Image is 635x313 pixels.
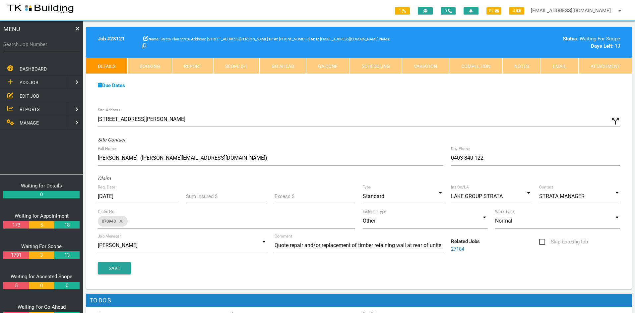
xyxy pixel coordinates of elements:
[451,184,469,190] label: Ins Co/LA
[316,37,319,41] b: E:
[3,221,29,229] a: 173
[610,116,620,126] i: Click to show custom address field
[539,184,553,190] label: Contact
[172,58,213,74] a: Report
[441,7,456,15] span: 0
[274,37,278,41] b: W:
[86,294,632,307] h1: To Do's
[29,282,54,289] a: 0
[274,37,310,41] span: [PHONE_NUMBER]
[149,37,190,41] span: Strata Plan 55926
[541,58,578,74] a: Email
[502,58,541,74] a: Notes
[98,176,111,182] i: Claim
[191,37,268,41] span: [STREET_ADDRESS][PERSON_NAME]
[213,58,259,74] a: Scope 0-1
[395,7,410,15] span: 1
[3,191,80,198] a: 0
[21,243,62,249] a: Waiting For Scope
[149,37,159,41] b: Name:
[7,3,74,14] img: s3file
[3,41,80,48] label: Search Job Number
[3,251,29,259] a: 1791
[191,37,206,41] b: Address:
[15,213,69,219] a: Waiting for Appointment
[11,274,72,280] a: Waiting for Accepted Scope
[363,184,371,190] label: Type
[98,36,125,42] b: Job # 28121
[98,107,120,113] label: Site Address
[591,43,613,49] b: Days Left:
[451,246,464,252] a: 27184
[539,238,588,246] span: Skip booking tab
[127,58,172,74] a: Booking
[98,146,116,152] label: Full Name
[98,262,131,274] button: Save
[311,37,315,41] b: M:
[54,251,79,259] a: 13
[486,7,501,15] span: 87
[350,58,402,74] a: Scheduling
[18,304,66,310] a: Waiting For Go Ahead
[495,209,514,215] label: Work Type
[98,137,125,143] i: Site Contact
[579,58,632,74] a: Attachment
[142,43,146,49] a: Click here copy customer information.
[98,82,125,88] a: Due Dates
[3,282,29,289] a: 5
[29,251,54,259] a: 3
[363,209,386,215] label: Incident Type
[20,120,39,126] span: MANAGE
[98,216,128,227] div: 070948
[98,209,116,215] label: Claim No.
[20,80,38,85] span: ADD JOB
[186,193,218,200] label: Sum Insured $
[54,221,79,229] a: 18
[495,35,620,50] div: Waiting For Scope 13
[269,37,273,41] b: H:
[116,216,124,227] i: close
[3,25,20,33] span: MENU
[20,93,39,98] span: EDIT JOB
[449,58,502,74] a: Completion
[20,66,47,72] span: DASHBOARD
[20,107,39,112] span: REPORTS
[21,183,62,189] a: Waiting for Details
[98,233,121,239] label: Job Manager
[29,221,54,229] a: 5
[86,58,127,74] a: Details
[260,58,306,74] a: Go Ahead
[509,7,524,15] span: 4
[306,58,349,74] a: GA Conf
[98,184,115,190] label: Req. Date
[402,58,449,74] a: Variation
[275,233,292,239] label: Comment
[275,193,294,200] label: Excess $
[379,37,390,41] b: Notes:
[451,238,480,244] b: Related Jobs
[54,282,79,289] a: 0
[563,36,578,42] b: Status:
[451,146,470,152] label: Day Phone
[316,37,378,41] span: [EMAIL_ADDRESS][DOMAIN_NAME]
